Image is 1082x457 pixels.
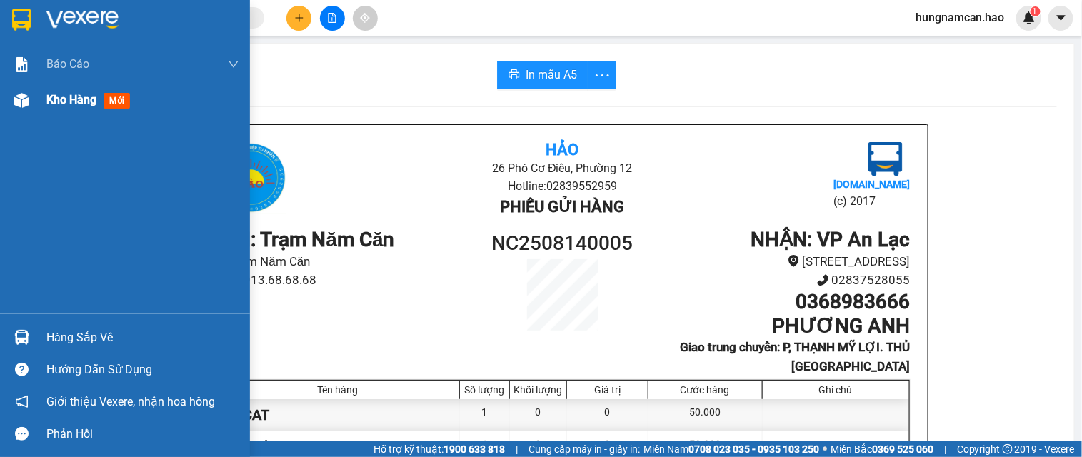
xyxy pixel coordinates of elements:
[294,13,304,23] span: plus
[18,18,89,89] img: logo.jpg
[1048,6,1073,31] button: caret-down
[134,35,597,53] li: 26 Phó Cơ Điều, Phường 12
[14,330,29,345] img: warehouse-icon
[14,57,29,72] img: solution-icon
[215,142,286,214] img: logo.jpg
[320,6,345,31] button: file-add
[104,93,130,109] span: mới
[1031,6,1041,16] sup: 1
[46,93,96,106] span: Kho hàng
[460,399,510,431] div: 1
[331,177,794,195] li: Hotline: 02839552959
[331,159,794,177] li: 26 Phó Cơ Điều, Phường 12
[868,142,903,176] img: logo.jpg
[216,399,461,431] div: 0.5 CAT
[134,53,597,71] li: Hotline: 02839552959
[526,66,577,84] span: In mẫu A5
[15,395,29,408] span: notification
[648,399,762,431] div: 50.000
[12,9,31,31] img: logo-vxr
[649,252,910,271] li: [STREET_ADDRESS]
[688,443,819,455] strong: 0708 023 035 - 0935 103 250
[605,438,611,450] span: 0
[529,441,640,457] span: Cung cấp máy in - giấy in:
[46,393,215,411] span: Giới thiệu Vexere, nhận hoa hồng
[286,6,311,31] button: plus
[1055,11,1068,24] span: caret-down
[588,66,616,84] span: more
[360,13,370,23] span: aim
[536,438,541,450] span: 0
[327,13,337,23] span: file-add
[904,9,1016,26] span: hungnamcan.hao
[353,6,378,31] button: aim
[831,441,933,457] span: Miền Bắc
[766,384,906,396] div: Ghi chú
[652,384,758,396] div: Cước hàng
[588,61,616,89] button: more
[833,179,910,190] b: [DOMAIN_NAME]
[215,252,476,271] li: Trạm Năm Căn
[649,314,910,338] h1: PHƯƠNG ANH
[788,255,800,267] span: environment
[482,438,488,450] span: 1
[497,61,588,89] button: printerIn mẫu A5
[220,438,286,456] span: Tổng cộng
[444,443,505,455] strong: 1900 633 818
[500,198,624,216] b: Phiếu gửi hàng
[823,446,827,452] span: ⚪️
[14,93,29,108] img: warehouse-icon
[46,55,89,73] span: Báo cáo
[15,363,29,376] span: question-circle
[649,290,910,314] h1: 0368983666
[1033,6,1038,16] span: 1
[817,274,829,286] span: phone
[228,59,239,70] span: down
[18,104,198,127] b: GỬI : Trạm Năm Căn
[1023,11,1036,24] img: icon-new-feature
[46,423,239,445] div: Phản hồi
[476,228,650,259] h1: NC2508140005
[510,399,567,431] div: 0
[944,441,946,457] span: |
[215,228,395,251] b: GỬI : Trạm Năm Căn
[546,141,578,159] b: Hảo
[509,69,520,82] span: printer
[649,271,910,290] li: 02837528055
[689,438,721,450] span: 50.000
[464,384,506,396] div: Số lượng
[215,271,476,290] li: 02913.68.68.68
[751,228,911,251] b: NHẬN : VP An Lạc
[46,359,239,381] div: Hướng dẫn sử dụng
[514,384,563,396] div: Khối lượng
[220,384,456,396] div: Tên hàng
[833,192,910,210] li: (c) 2017
[374,441,505,457] span: Hỗ trợ kỹ thuật:
[872,443,933,455] strong: 0369 525 060
[15,427,29,441] span: message
[46,327,239,348] div: Hàng sắp về
[567,399,648,431] div: 0
[681,340,911,373] b: Giao trung chuyển: P, THẠNH MỸ LỢI. THỦ [GEOGRAPHIC_DATA]
[1003,444,1013,454] span: copyright
[571,384,644,396] div: Giá trị
[516,441,518,457] span: |
[643,441,819,457] span: Miền Nam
